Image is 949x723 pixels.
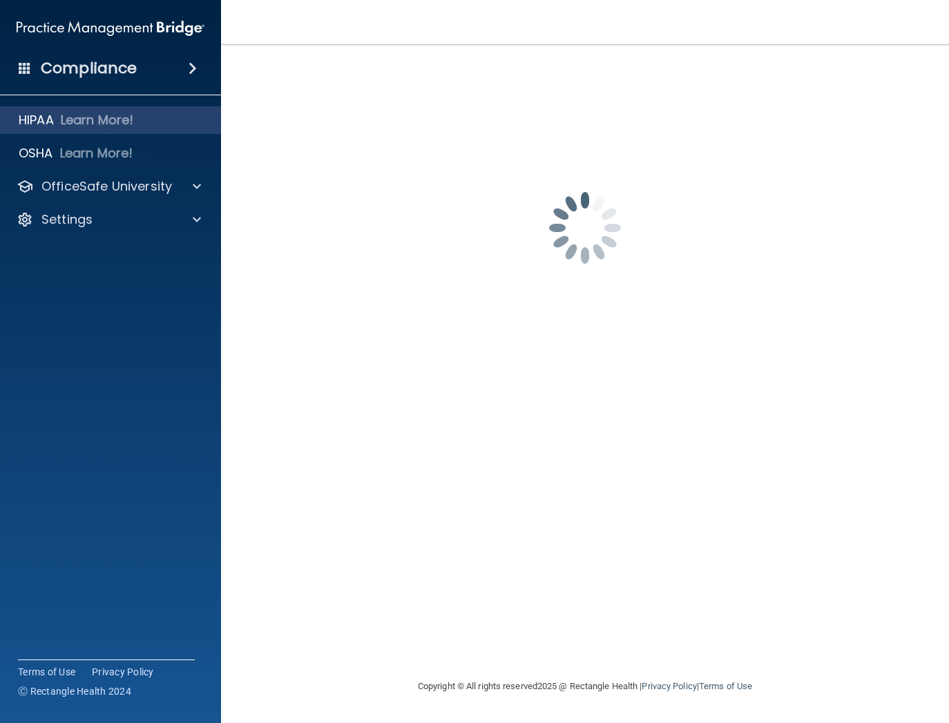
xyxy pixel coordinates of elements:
a: Settings [17,211,201,228]
p: OfficeSafe University [41,178,172,195]
p: HIPAA [19,112,54,128]
a: Privacy Policy [92,665,154,679]
a: Terms of Use [699,681,752,691]
a: Privacy Policy [642,681,696,691]
a: Terms of Use [18,665,75,679]
a: OfficeSafe University [17,178,201,195]
img: spinner.e123f6fc.gif [516,159,654,297]
span: Ⓒ Rectangle Health 2024 [18,684,131,698]
h4: Compliance [41,59,137,78]
img: PMB logo [17,15,204,42]
p: Learn More! [60,145,133,162]
p: Settings [41,211,93,228]
p: Learn More! [61,112,134,128]
div: Copyright © All rights reserved 2025 @ Rectangle Health | | [333,664,837,708]
p: OSHA [19,145,53,162]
